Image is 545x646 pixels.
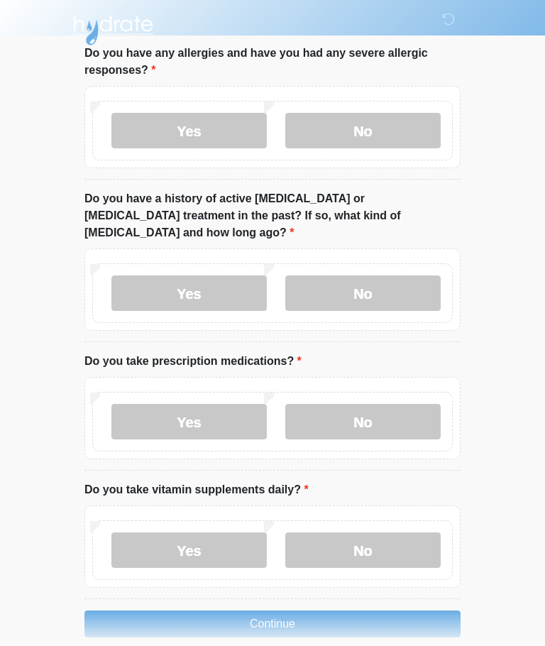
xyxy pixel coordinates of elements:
label: Do you have any allergies and have you had any severe allergic responses? [84,45,461,79]
label: Do you have a history of active [MEDICAL_DATA] or [MEDICAL_DATA] treatment in the past? If so, wh... [84,190,461,241]
label: Yes [111,532,267,568]
button: Continue [84,611,461,637]
img: Hydrate IV Bar - Scottsdale Logo [70,11,155,46]
label: Do you take prescription medications? [84,353,302,370]
label: No [285,532,441,568]
label: Yes [111,404,267,439]
label: Do you take vitamin supplements daily? [84,481,309,498]
label: Yes [111,113,267,148]
label: Yes [111,275,267,311]
label: No [285,113,441,148]
label: No [285,275,441,311]
label: No [285,404,441,439]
